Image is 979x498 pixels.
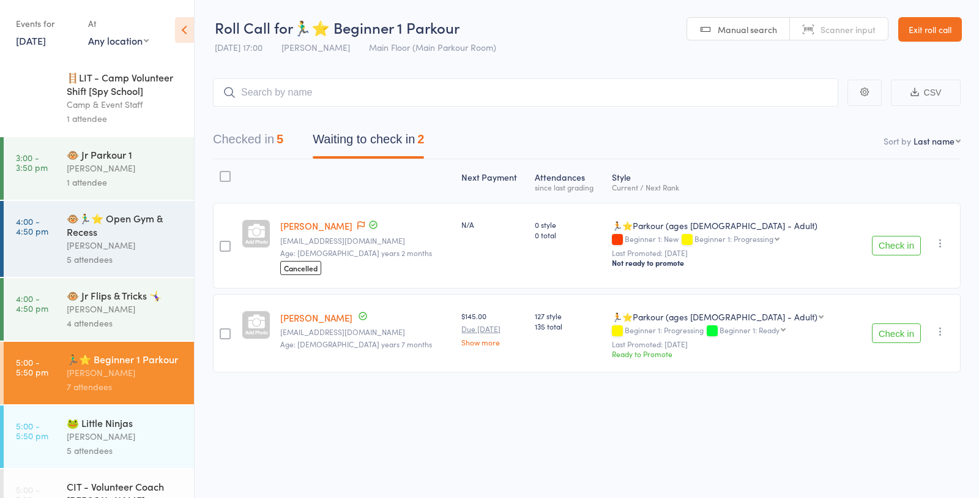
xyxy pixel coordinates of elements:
[67,175,184,189] div: 1 attendee
[67,148,184,161] div: 🐵 Jr Parkour 1
[67,366,184,380] div: [PERSON_NAME]
[16,293,48,313] time: 4:00 - 4:50 pm
[67,238,184,252] div: [PERSON_NAME]
[891,80,961,106] button: CSV
[612,340,851,349] small: Last Promoted: [DATE]
[535,321,602,331] span: 135 total
[16,357,48,377] time: 5:00 - 5:50 pm
[213,126,283,159] button: Checked in5
[215,41,262,53] span: [DATE] 17:00
[67,70,184,97] div: 🪜LIT - Camp Volunteer Shift [Spy School]
[535,183,602,191] div: since last grading
[67,97,184,111] div: Camp & Event Staff
[872,236,921,255] button: Check in
[872,323,921,343] button: Check in
[461,219,525,230] div: N/A
[369,41,496,53] span: Main Floor (Main Parkour Room)
[612,326,851,336] div: Beginner 1: Progressing
[280,311,352,324] a: [PERSON_NAME]
[612,258,851,268] div: Not ready to promote
[67,161,184,175] div: [PERSON_NAME]
[612,235,851,245] div: Beginner 1: New
[67,380,184,394] div: 7 attendees
[612,311,817,323] div: 🏃⭐Parkour (ages [DEMOGRAPHIC_DATA] - Adult)
[293,17,460,37] span: 🏃‍♂️⭐ Beginner 1 Parkour
[280,339,432,349] span: Age: [DEMOGRAPHIC_DATA] years 7 months
[16,75,46,95] time: 8:45 - 2:15 pm
[821,23,876,36] span: Scanner input
[16,13,76,34] div: Events for
[213,78,838,107] input: Search by name
[67,252,184,266] div: 5 attendees
[461,338,525,346] a: Show more
[88,13,149,34] div: At
[67,211,184,238] div: 🐵🏃‍♂️⭐ Open Gym & Recess
[67,443,184,458] div: 5 attendees
[280,328,452,336] small: gartelena86@gmail.com
[16,34,46,47] a: [DATE]
[280,219,352,232] a: [PERSON_NAME]
[67,111,184,126] div: 1 attendee
[67,416,184,429] div: 🐸 Little Ninjas
[720,326,780,334] div: Beginner 1: Ready
[914,135,955,147] div: Last name
[67,289,184,302] div: 🐵 Jr Flips & Tricks 🤸‍♀️
[67,429,184,443] div: [PERSON_NAME]
[67,302,184,316] div: [PERSON_NAME]
[280,261,321,275] span: Cancelled
[16,421,48,440] time: 5:00 - 5:50 pm
[4,137,194,200] a: 3:00 -3:50 pm🐵 Jr Parkour 1[PERSON_NAME]1 attendee
[67,316,184,330] div: 4 attendees
[535,311,602,321] span: 127 style
[898,17,962,42] a: Exit roll call
[417,132,424,146] div: 2
[4,406,194,468] a: 5:00 -5:50 pm🐸 Little Ninjas[PERSON_NAME]5 attendees
[607,165,855,197] div: Style
[535,230,602,240] span: 0 total
[461,325,525,333] small: Due [DATE]
[4,278,194,341] a: 4:00 -4:50 pm🐵 Jr Flips & Tricks 🤸‍♀️[PERSON_NAME]4 attendees
[16,216,48,236] time: 4:00 - 4:50 pm
[215,17,293,37] span: Roll Call for
[4,342,194,404] a: 5:00 -5:50 pm🏃‍♂️⭐ Beginner 1 Parkour[PERSON_NAME]7 attendees
[277,132,283,146] div: 5
[884,135,911,147] label: Sort by
[694,235,773,243] div: Beginner 1: Progressing
[67,352,184,366] div: 🏃‍♂️⭐ Beginner 1 Parkour
[456,165,530,197] div: Next Payment
[4,60,194,136] a: 8:45 -2:15 pm🪜LIT - Camp Volunteer Shift [Spy School]Camp & Event Staff1 attendee
[313,126,424,159] button: Waiting to check in2
[88,34,149,47] div: Any location
[718,23,777,36] span: Manual search
[530,165,607,197] div: Atten­dances
[281,41,350,53] span: [PERSON_NAME]
[612,219,851,232] div: 🏃⭐Parkour (ages [DEMOGRAPHIC_DATA] - Adult)
[461,311,525,346] div: $145.00
[612,249,851,257] small: Last Promoted: [DATE]
[535,219,602,230] span: 0 style
[612,183,851,191] div: Current / Next Rank
[16,153,48,172] time: 3:00 - 3:50 pm
[280,247,432,258] span: Age: [DEMOGRAPHIC_DATA] years 2 months
[280,236,452,245] small: turbomaggie@gmail.com
[4,201,194,277] a: 4:00 -4:50 pm🐵🏃‍♂️⭐ Open Gym & Recess[PERSON_NAME]5 attendees
[612,349,851,359] div: Ready to Promote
